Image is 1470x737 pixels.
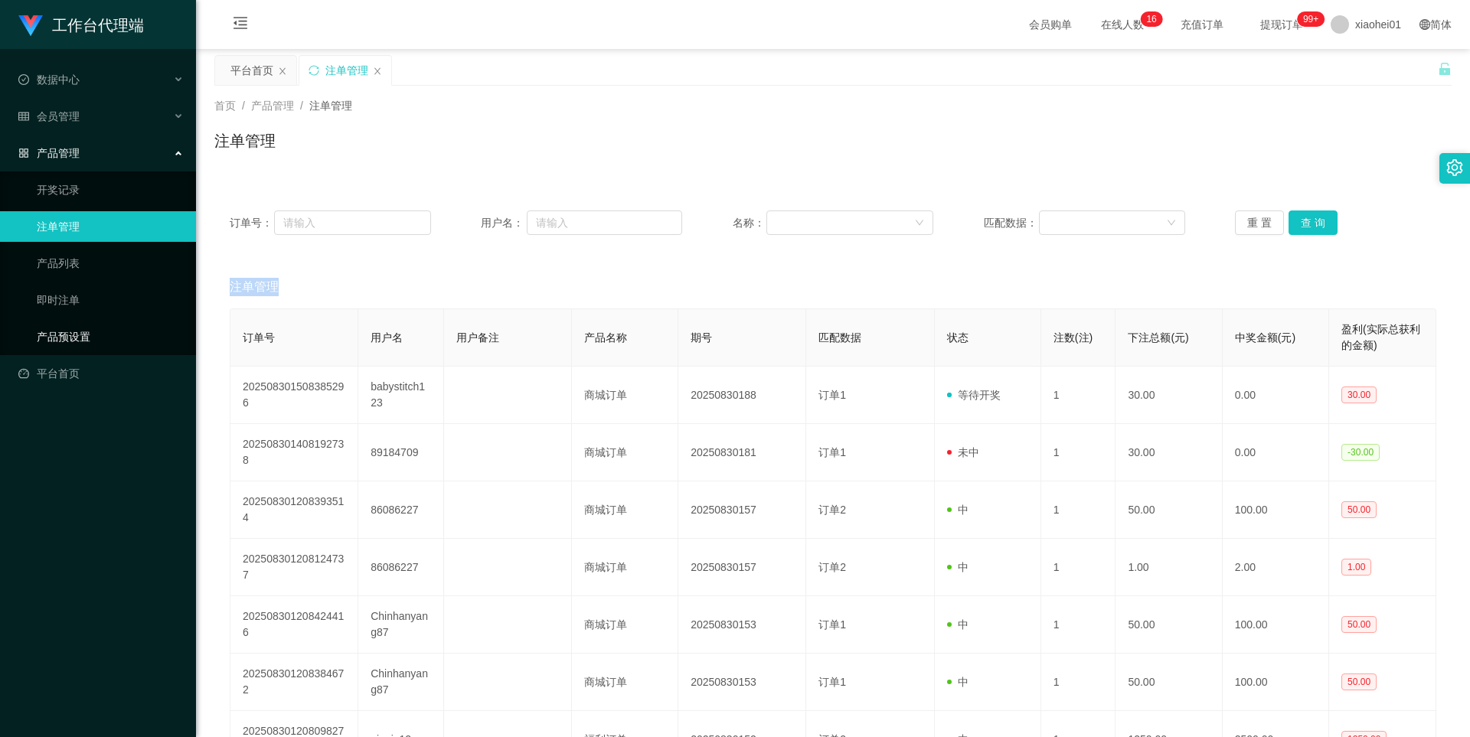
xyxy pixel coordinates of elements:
span: 匹配数据： [984,215,1039,231]
td: 100.00 [1223,596,1329,654]
a: 即时注单 [37,285,184,315]
div: 平台首页 [230,56,273,85]
a: 产品列表 [37,248,184,279]
span: 订单1 [818,446,846,458]
td: 1.00 [1116,539,1222,596]
td: 50.00 [1116,654,1222,711]
a: 图标: dashboard平台首页 [18,358,184,389]
td: 商城订单 [572,596,678,654]
sup: 16 [1140,11,1162,27]
td: 1 [1041,596,1116,654]
span: -30.00 [1341,444,1380,461]
span: 期号 [691,331,712,344]
span: 订单1 [818,676,846,688]
span: 首页 [214,99,236,112]
p: 6 [1151,11,1157,27]
h1: 工作台代理端 [52,1,144,50]
i: 图标: appstore-o [18,148,29,158]
span: 订单号 [243,331,275,344]
td: 30.00 [1116,367,1222,424]
span: 未中 [947,446,979,458]
div: 注单管理 [325,56,368,85]
span: 盈利(实际总获利的金额) [1341,323,1420,351]
i: 图标: table [18,111,29,122]
span: 50.00 [1341,616,1377,633]
span: 50.00 [1341,501,1377,518]
td: 20250830188 [678,367,806,424]
span: 订单2 [818,561,846,573]
span: 产品名称 [584,331,627,344]
td: 2.00 [1223,539,1329,596]
span: 产品管理 [18,147,80,159]
span: 用户名： [481,215,527,231]
span: 注单管理 [309,99,352,112]
i: 图标: close [278,67,287,76]
i: 图标: check-circle-o [18,74,29,85]
td: 1 [1041,367,1116,424]
td: 202508301508385296 [230,367,358,424]
td: 50.00 [1116,481,1222,539]
span: 中 [947,504,969,516]
td: 202508301408192738 [230,424,358,481]
td: Chinhanyang87 [358,596,443,654]
span: 中 [947,618,969,631]
td: 1 [1041,654,1116,711]
td: 20250830157 [678,481,806,539]
td: 商城订单 [572,539,678,596]
td: 0.00 [1223,367,1329,424]
span: 状态 [947,331,969,344]
span: 订单1 [818,389,846,401]
span: 30.00 [1341,386,1377,403]
span: 订单号： [230,215,274,231]
span: 会员管理 [18,110,80,122]
span: 注数(注) [1053,331,1093,344]
img: logo.9652507e.png [18,15,43,37]
i: 图标: close [373,67,382,76]
p: 1 [1146,11,1151,27]
span: 下注总额(元) [1128,331,1188,344]
span: 匹配数据 [818,331,861,344]
td: 86086227 [358,481,443,539]
i: 图标: global [1419,19,1430,30]
td: 202508301208384672 [230,654,358,711]
span: 产品管理 [251,99,294,112]
td: 商城订单 [572,367,678,424]
span: 名称： [733,215,766,231]
td: 50.00 [1116,596,1222,654]
td: 20250830181 [678,424,806,481]
td: 100.00 [1223,654,1329,711]
span: 50.00 [1341,673,1377,690]
td: 89184709 [358,424,443,481]
span: 注单管理 [230,278,279,296]
a: 产品预设置 [37,321,184,352]
td: 1 [1041,481,1116,539]
td: 0.00 [1223,424,1329,481]
span: 1.00 [1341,559,1371,576]
td: 商城订单 [572,654,678,711]
td: Chinhanyang87 [358,654,443,711]
h1: 注单管理 [214,129,276,152]
span: 充值订单 [1173,19,1231,30]
span: 数据中心 [18,73,80,86]
td: 1 [1041,539,1116,596]
td: 20250830153 [678,654,806,711]
i: 图标: sync [309,65,319,76]
input: 请输入 [527,210,682,235]
i: 图标: down [1167,218,1176,229]
span: 等待开奖 [947,389,1001,401]
td: 202508301208393514 [230,481,358,539]
i: 图标: down [915,218,924,229]
span: 中 [947,561,969,573]
td: 商城订单 [572,424,678,481]
span: / [300,99,303,112]
input: 请输入 [274,210,430,235]
span: 用户备注 [456,331,499,344]
td: 202508301208424416 [230,596,358,654]
td: 20250830157 [678,539,806,596]
sup: 1023 [1297,11,1325,27]
i: 图标: unlock [1438,62,1452,76]
span: 订单2 [818,504,846,516]
i: 图标: menu-fold [214,1,266,50]
button: 重 置 [1235,210,1284,235]
button: 查 询 [1289,210,1338,235]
